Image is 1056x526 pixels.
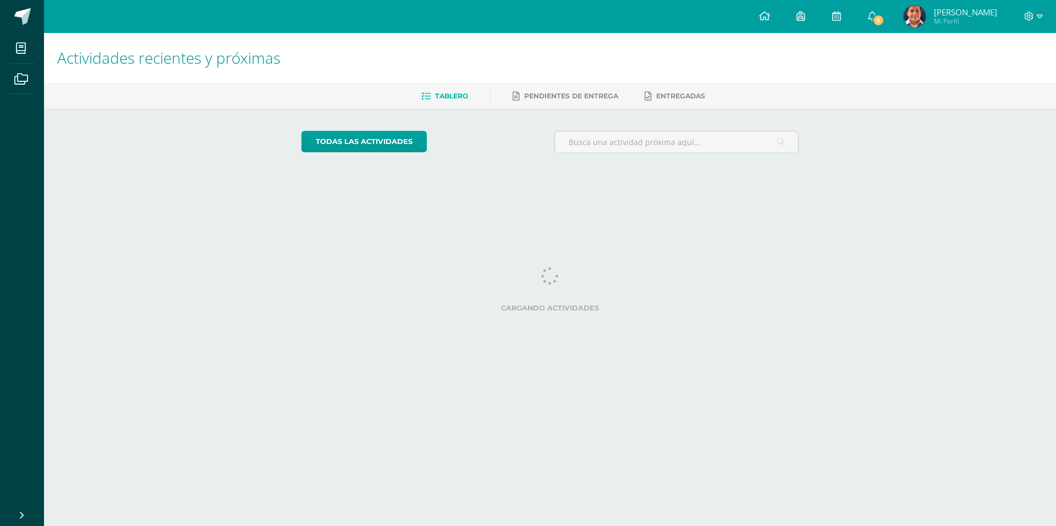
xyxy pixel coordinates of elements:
[904,5,926,27] img: 722f54fe9d8785d766b1c7a19d885a7d.png
[57,47,280,68] span: Actividades recientes y próximas
[656,92,705,100] span: Entregadas
[301,131,427,152] a: todas las Actividades
[524,92,618,100] span: Pendientes de entrega
[301,304,799,312] label: Cargando actividades
[934,7,997,18] span: [PERSON_NAME]
[645,87,705,105] a: Entregadas
[555,131,799,153] input: Busca una actividad próxima aquí...
[513,87,618,105] a: Pendientes de entrega
[872,14,884,26] span: 9
[934,16,997,26] span: Mi Perfil
[435,92,468,100] span: Tablero
[421,87,468,105] a: Tablero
